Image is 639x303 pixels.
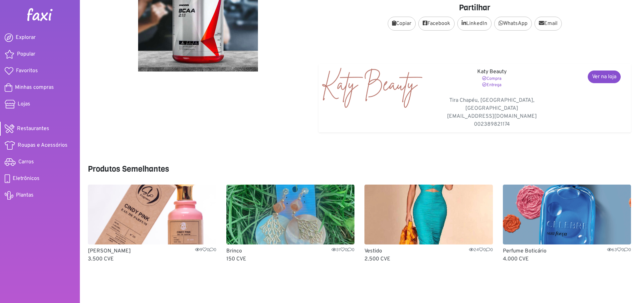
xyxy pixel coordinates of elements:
p: Perfume Boticário [503,247,631,255]
span: 63 0 0 [607,247,631,253]
span: Lojas [18,100,30,108]
p: Compra [428,76,555,82]
a: Email [534,17,562,31]
p: 002389821174 [428,120,555,128]
span: Eletrônicos [13,175,40,183]
a: LinkedIn [457,17,492,31]
span: Restaurantes [17,125,49,133]
a: Facebook [418,17,455,31]
img: Brinco [226,185,355,244]
a: CINDY PINK [PERSON_NAME]900 3.500 CVE [88,185,216,263]
span: Minhas compras [15,83,54,91]
span: Favoritos [16,67,38,75]
span: 24 0 0 [469,247,493,253]
p: 150 CVE [226,255,355,263]
span: Popular [17,50,35,58]
p: 3.500 CVE [88,255,216,263]
p: Tira Chapéu, [GEOGRAPHIC_DATA], [GEOGRAPHIC_DATA] [428,96,555,112]
p: [EMAIL_ADDRESS][DOMAIN_NAME] [428,112,555,120]
img: Vestido [364,185,493,244]
h4: Partilhar [319,3,631,13]
p: 2.500 CVE [364,255,493,263]
p: [PERSON_NAME] [88,247,216,255]
img: Katy Beauty [321,68,424,108]
span: Plantas [16,191,34,199]
img: CINDY PINK [88,185,216,244]
p: Vestido [364,247,493,255]
span: Roupas e Acessórios [18,141,68,149]
div: Katy Beauty [423,68,560,128]
a: Vestido Vestido2400 2.500 CVE [364,185,493,263]
a: Perfume Boticário Perfume Boticário6300 4.000 CVE [503,185,631,263]
img: Perfume Boticário [503,185,631,244]
a: WhatsApp [494,17,532,31]
p: Brinco [226,247,355,255]
h4: Produtos Semelhantes [88,164,631,174]
a: Ver na loja [588,71,621,83]
p: 4.000 CVE [503,255,631,263]
span: 9 0 0 [195,247,216,253]
span: Explorar [16,34,36,42]
button: Copiar [388,17,416,31]
a: Brinco Brinco3100 150 CVE [226,185,355,263]
span: Carros [18,158,34,166]
span: 31 0 0 [331,247,354,253]
p: Entrega [428,82,555,88]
